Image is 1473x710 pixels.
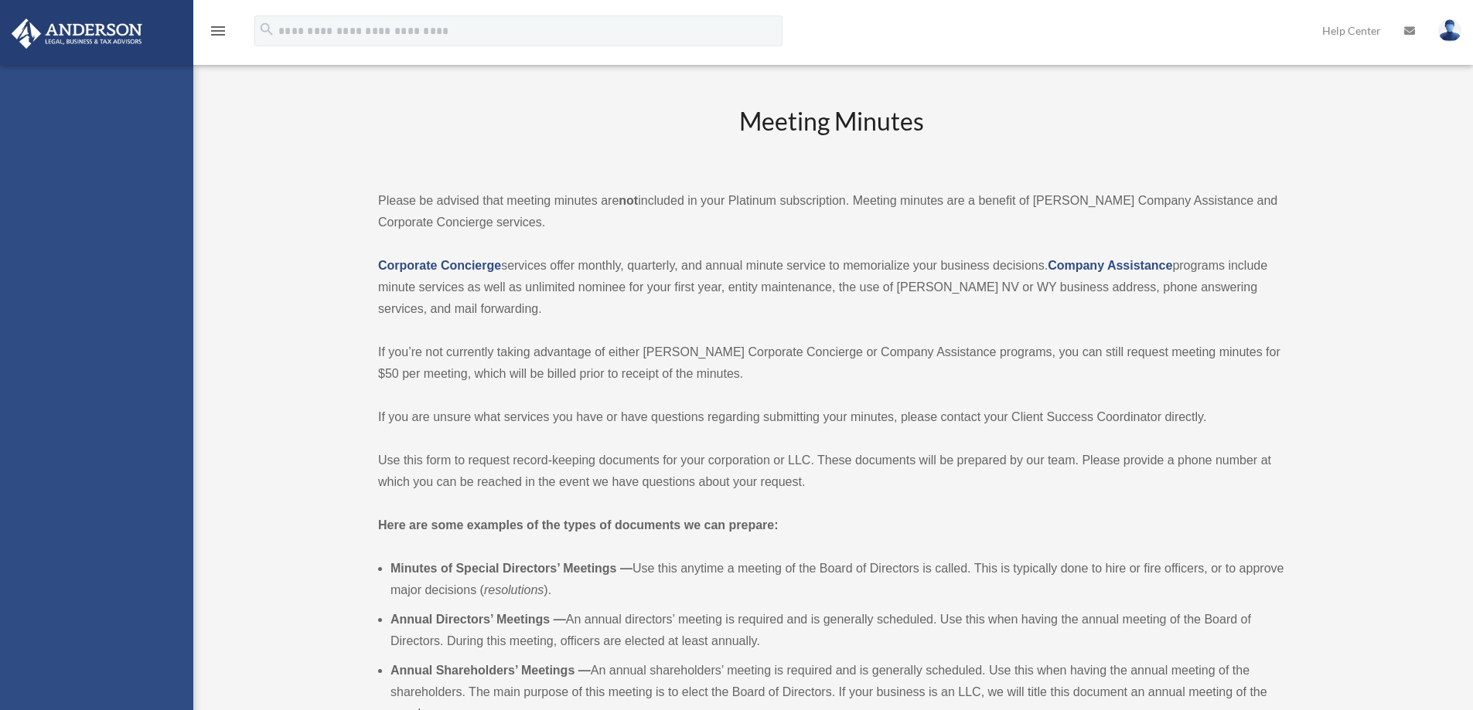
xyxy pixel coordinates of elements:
[390,558,1284,601] li: Use this anytime a meeting of the Board of Directors is called. This is typically done to hire or...
[378,518,779,532] strong: Here are some examples of the types of documents we can prepare:
[390,562,633,575] b: Minutes of Special Directors’ Meetings —
[209,27,227,40] a: menu
[390,609,1284,652] li: An annual directors’ meeting is required and is generally scheduled. Use this when having the ann...
[390,664,591,677] b: Annual Shareholders’ Meetings —
[378,259,501,272] a: Corporate Concierge
[378,341,1284,385] p: If you’re not currently taking advantage of either [PERSON_NAME] Corporate Concierge or Company A...
[378,255,1284,320] p: services offer monthly, quarterly, and annual minute service to memorialize your business decisio...
[484,583,544,596] em: resolutions
[378,190,1284,233] p: Please be advised that meeting minutes are included in your Platinum subscription. Meeting minute...
[1048,259,1172,272] a: Company Assistance
[619,194,638,207] strong: not
[378,104,1284,168] h2: Meeting Minutes
[258,21,275,38] i: search
[378,406,1284,428] p: If you are unsure what services you have or have questions regarding submitting your minutes, ple...
[390,613,566,626] b: Annual Directors’ Meetings —
[378,450,1284,493] p: Use this form to request record-keeping documents for your corporation or LLC. These documents wi...
[7,19,147,49] img: Anderson Advisors Platinum Portal
[209,22,227,40] i: menu
[1438,19,1461,42] img: User Pic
